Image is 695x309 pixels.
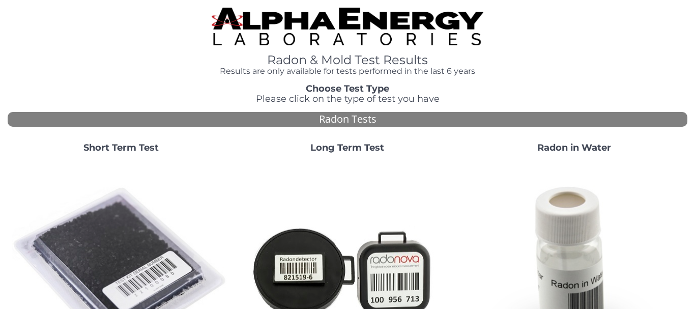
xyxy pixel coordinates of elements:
[537,142,611,153] strong: Radon in Water
[8,112,687,127] div: Radon Tests
[256,93,440,104] span: Please click on the type of test you have
[212,67,483,76] h4: Results are only available for tests performed in the last 6 years
[310,142,384,153] strong: Long Term Test
[83,142,159,153] strong: Short Term Test
[212,8,483,45] img: TightCrop.jpg
[212,53,483,67] h1: Radon & Mold Test Results
[306,83,389,94] strong: Choose Test Type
